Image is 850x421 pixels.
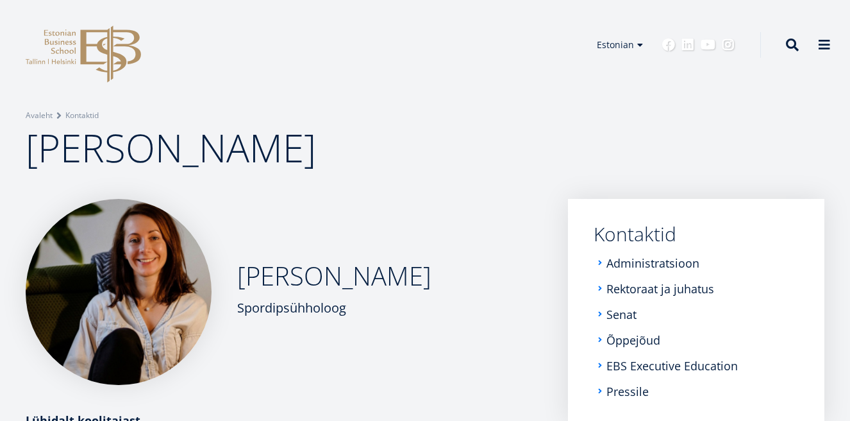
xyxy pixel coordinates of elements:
span: [PERSON_NAME] [26,121,316,174]
img: Snezana Stoljarova [26,199,212,385]
div: Spordipsühholoog [237,298,431,318]
a: Youtube [701,39,715,51]
a: EBS Executive Education [606,359,738,372]
h2: [PERSON_NAME] [237,260,431,292]
a: Administratsioon [606,257,699,270]
a: Linkedin [681,39,694,51]
a: Facebook [662,39,675,51]
a: Kontaktid [65,109,99,122]
a: Kontaktid [594,225,799,244]
a: Avaleht [26,109,53,122]
a: Õppejõud [606,334,660,347]
a: Senat [606,308,637,321]
a: Pressile [606,385,649,398]
a: Instagram [722,39,735,51]
a: Rektoraat ja juhatus [606,282,714,295]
